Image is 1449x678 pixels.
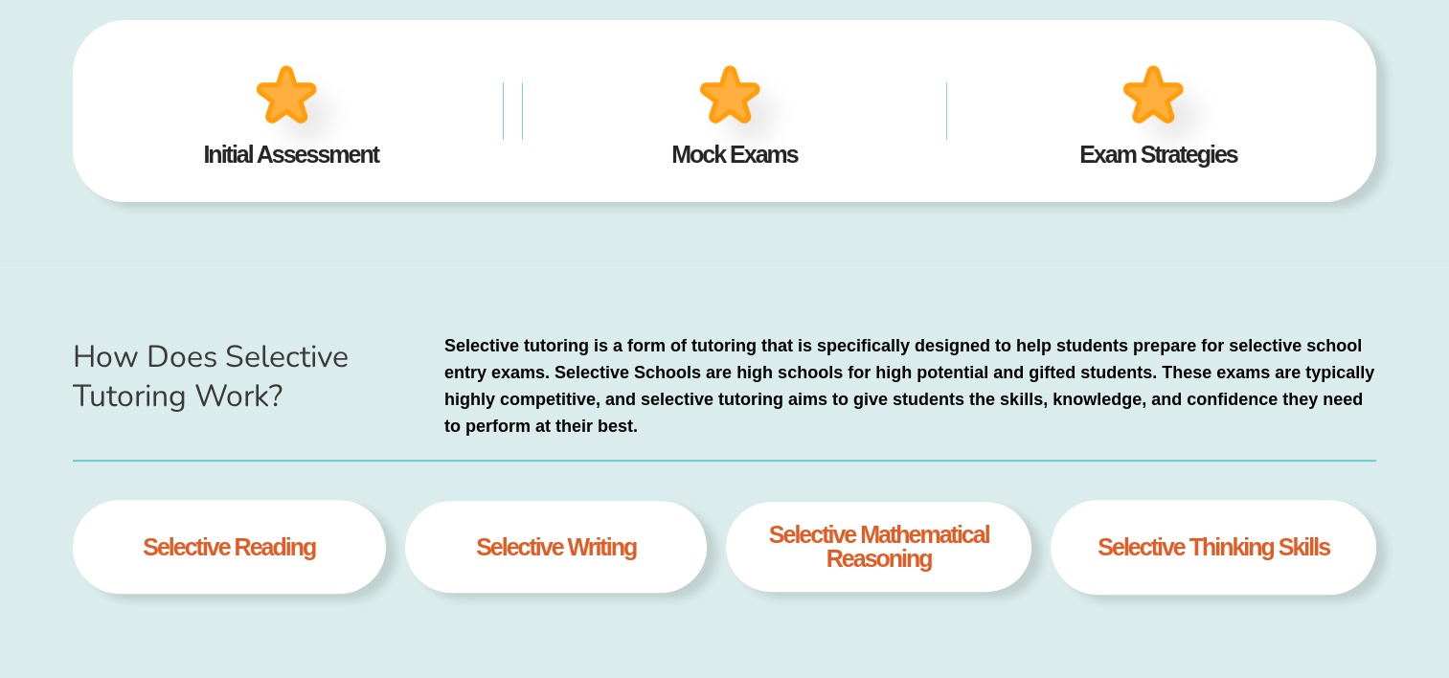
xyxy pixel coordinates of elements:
[748,523,1010,571] h4: selective Mathematical Reasoning
[476,535,636,559] h4: selective writing
[108,143,474,167] h4: Initial Assessment
[1098,535,1329,559] h4: Selective thinking skills
[143,535,315,559] h4: selective Reading
[73,336,349,418] span: How Does Selective Tutoring Work?
[976,143,1342,167] h4: Exam Strategies
[552,143,917,167] h4: Mock Exams
[1130,463,1449,678] iframe: Chat Widget
[444,332,1377,440] p: Selective tutoring is a form of tutoring that is specifically designed to help students prepare f...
